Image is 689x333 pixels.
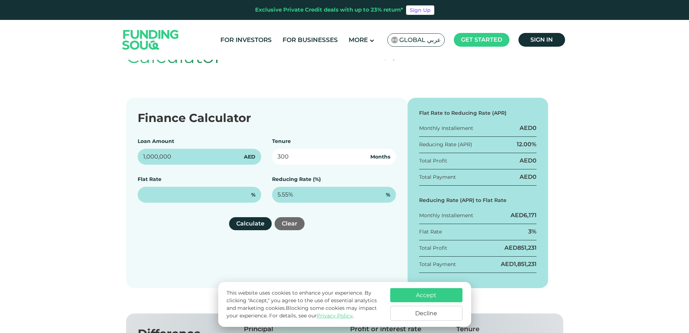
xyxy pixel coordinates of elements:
span: 1,851,231 [514,261,537,267]
label: Tenure [272,138,291,144]
a: Privacy Policy [317,312,353,319]
span: 0 [533,125,537,131]
div: Flat Rate [419,228,442,236]
div: 3% [528,228,537,236]
a: For Investors [219,34,274,46]
div: Total Profit [419,244,447,252]
span: Blocking some cookies may impact your experience. [227,305,377,319]
div: AED [504,244,537,252]
button: Accept [390,288,462,302]
span: Months [370,153,390,161]
label: Reducing Rate (%) [272,176,321,182]
div: Reducing Rate (APR) to Flat Rate [419,197,537,204]
div: Monthly Installement [419,125,473,132]
span: 0 [533,173,537,180]
div: AED [511,211,537,219]
div: Tenure [456,325,552,333]
div: Total Profit [419,157,447,165]
a: Sign in [518,33,565,47]
span: More [349,36,368,43]
div: AED [520,173,537,181]
span: 6,171 [524,212,537,219]
span: Sign in [530,36,553,43]
div: Total Payment [419,261,456,268]
span: 851,231 [517,244,537,251]
span: 0 [533,157,537,164]
div: Flat Rate to Reducing Rate (APR) [419,109,537,117]
span: % [386,191,390,199]
p: This website uses cookies to enhance your experience. By clicking "Accept," you agree to the use ... [227,289,383,320]
img: SA Flag [391,37,398,43]
div: Monthly Installement [419,212,473,219]
span: AED [244,153,255,161]
label: Flat Rate [138,176,162,182]
span: Global عربي [399,36,441,44]
div: Profit or interest rate [350,325,445,333]
div: AED [520,124,537,132]
div: Exclusive Private Credit deals with up to 23% return* [255,6,403,14]
div: AED [520,157,537,165]
span: For details, see our . [269,312,354,319]
img: Logo [115,21,186,58]
div: Reducing Rate (APR) [419,141,472,148]
label: Loan Amount [138,138,174,144]
span: % [251,191,255,199]
button: Decline [390,306,462,321]
span: Get started [461,36,502,43]
button: Calculate [229,217,272,230]
div: Total Payment [419,173,456,181]
div: Finance Calculator [138,109,396,127]
div: Principal [244,325,339,333]
a: For Businesses [281,34,340,46]
div: AED [501,260,537,268]
div: 12.00% [517,140,537,148]
button: Clear [275,217,305,230]
a: Sign Up [406,5,434,15]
